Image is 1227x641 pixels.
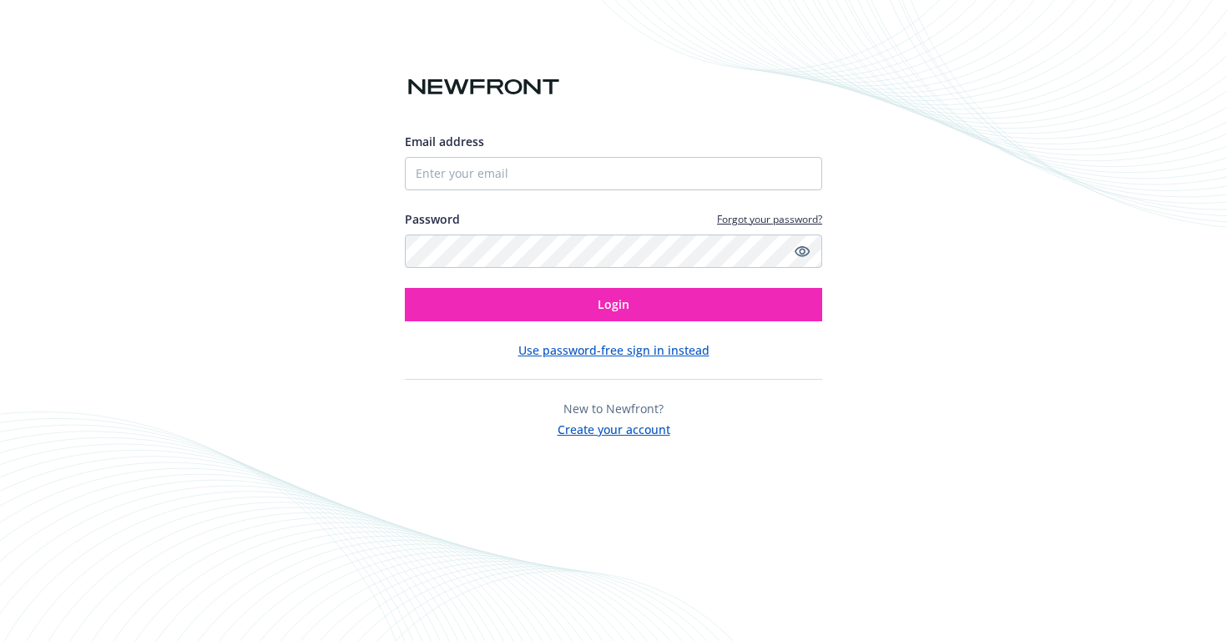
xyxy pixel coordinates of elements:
[518,341,709,359] button: Use password-free sign in instead
[405,288,822,321] button: Login
[405,210,460,228] label: Password
[405,157,822,190] input: Enter your email
[405,73,563,102] img: Newfront logo
[598,296,629,312] span: Login
[792,241,812,261] a: Show password
[405,134,484,149] span: Email address
[558,417,670,438] button: Create your account
[563,401,664,416] span: New to Newfront?
[717,212,822,226] a: Forgot your password?
[405,235,822,268] input: Enter your password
